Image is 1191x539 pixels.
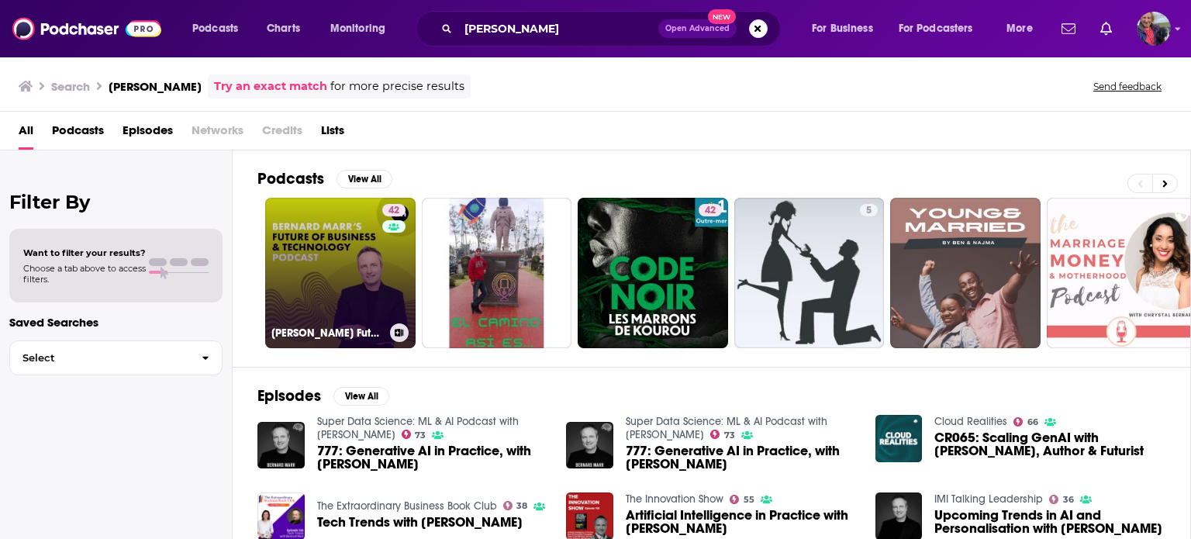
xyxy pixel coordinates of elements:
span: Logged in as KateFT [1137,12,1171,46]
span: Want to filter your results? [23,247,146,258]
a: 5 [860,204,878,216]
span: 73 [724,432,735,439]
img: CR065: Scaling GenAI with Bernard Marr, Author & Futurist [875,415,923,462]
h2: Podcasts [257,169,324,188]
h3: [PERSON_NAME] [109,79,202,94]
a: Lists [321,118,344,150]
a: EpisodesView All [257,386,389,406]
span: 42 [705,203,716,219]
span: For Business [812,18,873,40]
a: 36 [1049,495,1074,504]
a: Upcoming Trends in AI and Personalisation with Bernard Marr [934,509,1165,535]
span: Podcasts [192,18,238,40]
span: More [1006,18,1033,40]
span: 55 [744,496,754,503]
span: Choose a tab above to access filters. [23,263,146,285]
a: The Innovation Show [626,492,723,506]
span: 5 [866,203,872,219]
button: open menu [181,16,258,41]
input: Search podcasts, credits, & more... [458,16,658,41]
a: Charts [257,16,309,41]
span: 36 [1063,496,1074,503]
span: 777: Generative AI in Practice, with [PERSON_NAME] [626,444,857,471]
span: 66 [1027,419,1038,426]
a: 777: Generative AI in Practice, with Bernard Marr [626,444,857,471]
span: Select [10,353,189,363]
a: PodcastsView All [257,169,392,188]
h3: [PERSON_NAME] Future of Business & Technology Podcast [271,327,384,340]
span: CR065: Scaling GenAI with [PERSON_NAME], Author & Futurist [934,431,1165,458]
a: Super Data Science: ML & AI Podcast with Jon Krohn [317,415,519,441]
h3: Search [51,79,90,94]
a: Tech Trends with Bernard Marr [317,516,523,529]
a: Show notifications dropdown [1094,16,1118,42]
p: Saved Searches [9,315,223,330]
a: Artificial Intelligence in Practice with Bernard Marr [626,509,857,535]
button: open menu [996,16,1052,41]
img: User Profile [1137,12,1171,46]
button: Open AdvancedNew [658,19,737,38]
span: Monitoring [330,18,385,40]
img: Podchaser - Follow, Share and Rate Podcasts [12,14,161,43]
a: Show notifications dropdown [1055,16,1082,42]
h2: Episodes [257,386,321,406]
img: 777: Generative AI in Practice, with Bernard Marr [257,422,305,469]
a: Try an exact match [214,78,327,95]
button: View All [333,387,389,406]
a: 42[PERSON_NAME] Future of Business & Technology Podcast [265,198,416,348]
a: 55 [730,495,754,504]
a: 5 [734,198,885,348]
a: All [19,118,33,150]
a: Episodes [123,118,173,150]
a: Podcasts [52,118,104,150]
span: 777: Generative AI in Practice, with [PERSON_NAME] [317,444,548,471]
button: Send feedback [1089,80,1166,93]
h2: Filter By [9,191,223,213]
span: Charts [267,18,300,40]
a: IMI Talking Leadership [934,492,1043,506]
a: 777: Generative AI in Practice, with Bernard Marr [317,444,548,471]
a: 38 [503,501,528,510]
span: 42 [388,203,399,219]
a: Cloud Realities [934,415,1007,428]
span: Upcoming Trends in AI and Personalisation with [PERSON_NAME] [934,509,1165,535]
a: 42 [382,204,406,216]
a: CR065: Scaling GenAI with Bernard Marr, Author & Futurist [934,431,1165,458]
span: New [708,9,736,24]
button: open menu [801,16,892,41]
a: 42 [699,204,722,216]
a: The Extraordinary Business Book Club [317,499,497,513]
a: 42 [578,198,728,348]
a: 73 [710,430,735,439]
span: 38 [516,503,527,510]
span: Credits [262,118,302,150]
a: Super Data Science: ML & AI Podcast with Jon Krohn [626,415,827,441]
span: For Podcasters [899,18,973,40]
span: Artificial Intelligence in Practice with [PERSON_NAME] [626,509,857,535]
a: 66 [1013,417,1038,427]
button: open menu [889,16,996,41]
button: Select [9,340,223,375]
img: 777: Generative AI in Practice, with Bernard Marr [566,422,613,469]
div: Search podcasts, credits, & more... [430,11,796,47]
span: 73 [415,432,426,439]
button: View All [337,170,392,188]
span: Networks [192,118,243,150]
span: Tech Trends with [PERSON_NAME] [317,516,523,529]
button: open menu [319,16,406,41]
span: Open Advanced [665,25,730,33]
a: 73 [402,430,426,439]
button: Show profile menu [1137,12,1171,46]
span: for more precise results [330,78,464,95]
